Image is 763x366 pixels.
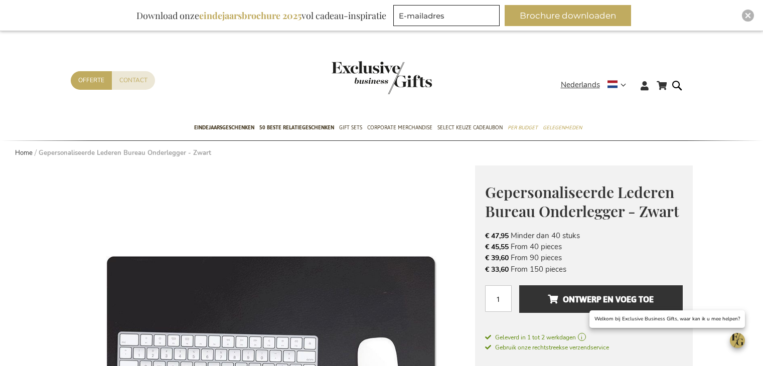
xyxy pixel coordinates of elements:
[437,122,503,133] span: Select Keuze Cadeaubon
[485,333,683,342] a: Geleverd in 1 tot 2 werkdagen
[519,285,682,313] button: Ontwerp en voeg toe
[485,241,683,252] li: From 40 pieces
[485,253,509,263] span: € 39,60
[194,122,254,133] span: Eindejaarsgeschenken
[332,61,432,94] img: Exclusive Business gifts logo
[132,5,391,26] div: Download onze vol cadeau-inspiratie
[505,5,631,26] button: Brochure downloaden
[393,5,500,26] input: E-mailadres
[393,5,503,29] form: marketing offers and promotions
[112,71,155,90] a: Contact
[71,71,112,90] a: Offerte
[508,122,538,133] span: Per Budget
[485,231,509,241] span: € 47,95
[485,285,512,312] input: Aantal
[485,265,509,274] span: € 33,60
[332,61,382,94] a: store logo
[561,79,600,91] span: Nederlands
[548,291,654,307] span: Ontwerp en voeg toe
[485,264,683,275] li: From 150 pieces
[561,79,633,91] div: Nederlands
[485,242,509,252] span: € 45,55
[485,182,679,222] span: Gepersonaliseerde Lederen Bureau Onderlegger - Zwart
[199,10,301,22] b: eindejaarsbrochure 2025
[485,230,683,241] li: Minder dan 40 stuks
[339,122,362,133] span: Gift Sets
[485,343,609,351] span: Gebruik onze rechtstreekse verzendservice
[485,252,683,263] li: From 90 pieces
[543,122,582,133] span: Gelegenheden
[745,13,751,19] img: Close
[742,10,754,22] div: Close
[39,148,211,157] strong: Gepersonaliseerde Lederen Bureau Onderlegger - Zwart
[15,148,33,157] a: Home
[367,122,432,133] span: Corporate Merchandise
[485,342,609,352] a: Gebruik onze rechtstreekse verzendservice
[259,122,334,133] span: 50 beste relatiegeschenken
